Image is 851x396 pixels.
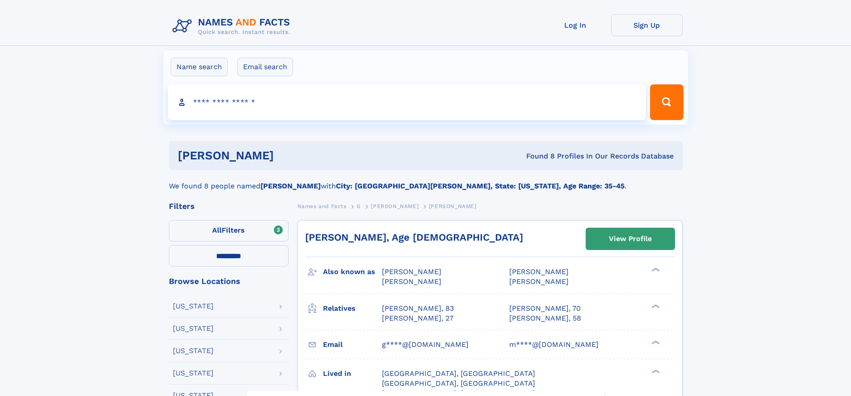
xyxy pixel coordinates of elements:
[382,369,535,378] span: [GEOGRAPHIC_DATA], [GEOGRAPHIC_DATA]
[400,151,674,161] div: Found 8 Profiles In Our Records Database
[173,303,214,310] div: [US_STATE]
[371,200,419,212] a: [PERSON_NAME]
[356,203,361,209] span: G
[168,84,646,120] input: search input
[509,267,569,276] span: [PERSON_NAME]
[169,202,289,210] div: Filters
[237,58,293,76] label: Email search
[540,14,611,36] a: Log In
[650,84,683,120] button: Search Button
[323,366,382,381] h3: Lived in
[382,379,535,388] span: [GEOGRAPHIC_DATA], [GEOGRAPHIC_DATA]
[611,14,683,36] a: Sign Up
[509,313,581,323] a: [PERSON_NAME], 58
[169,170,683,192] div: We found 8 people named with .
[429,203,477,209] span: [PERSON_NAME]
[169,277,289,285] div: Browse Locations
[298,200,347,212] a: Names and Facts
[323,301,382,316] h3: Relatives
[382,277,441,286] span: [PERSON_NAME]
[212,226,222,234] span: All
[382,313,453,323] a: [PERSON_NAME], 27
[178,150,400,161] h1: [PERSON_NAME]
[173,347,214,354] div: [US_STATE]
[650,267,660,273] div: ❯
[650,303,660,309] div: ❯
[586,228,675,250] a: View Profile
[650,368,660,374] div: ❯
[323,264,382,279] h3: Also known as
[650,339,660,345] div: ❯
[173,325,214,332] div: [US_STATE]
[509,277,569,286] span: [PERSON_NAME]
[260,182,321,190] b: [PERSON_NAME]
[509,304,581,313] a: [PERSON_NAME], 70
[371,203,419,209] span: [PERSON_NAME]
[609,229,652,249] div: View Profile
[336,182,625,190] b: City: [GEOGRAPHIC_DATA][PERSON_NAME], State: [US_STATE], Age Range: 35-45
[169,14,298,38] img: Logo Names and Facts
[356,200,361,212] a: G
[382,267,441,276] span: [PERSON_NAME]
[169,220,289,242] label: Filters
[171,58,228,76] label: Name search
[382,304,454,313] a: [PERSON_NAME], 83
[173,370,214,377] div: [US_STATE]
[305,232,523,243] a: [PERSON_NAME], Age [DEMOGRAPHIC_DATA]
[323,337,382,352] h3: Email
